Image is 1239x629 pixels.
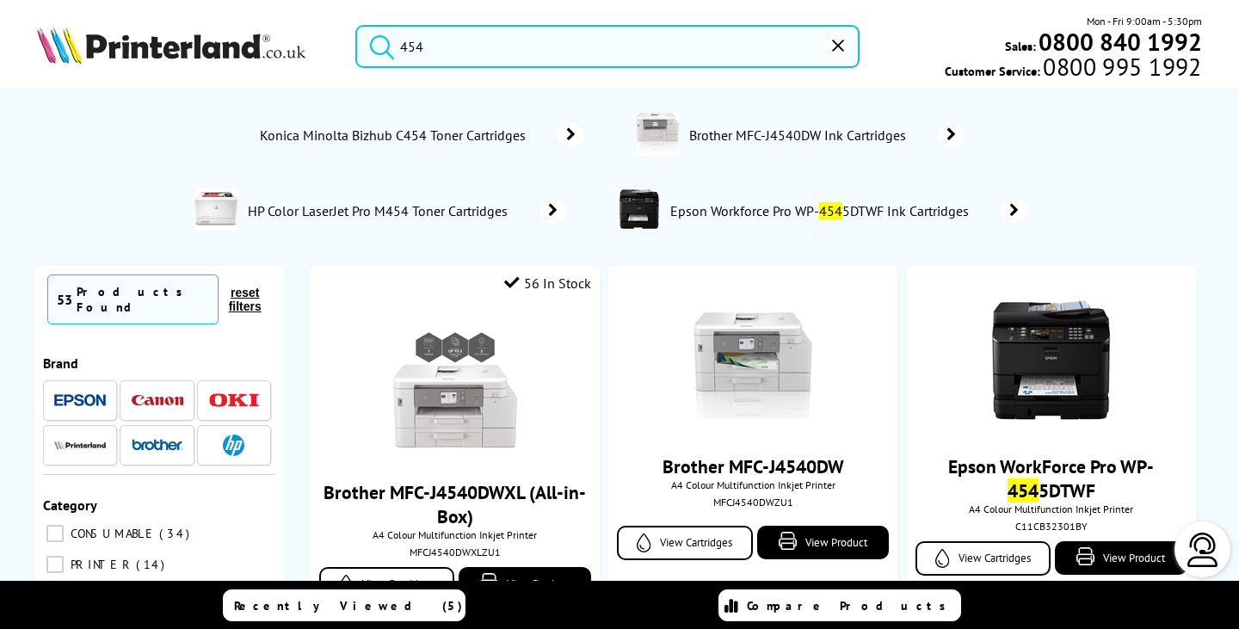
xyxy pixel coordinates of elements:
span: Epson Workforce Pro WP- 5DTWF Ink Cartridges [669,202,976,219]
div: MFCJ4540DWZU1 [621,496,885,509]
span: 34 [159,526,194,541]
input: Search produ [355,25,859,68]
span: CONSUMABLE [66,526,157,541]
img: HP [223,435,244,456]
div: C11CB32301BY [920,520,1183,533]
span: Customer Service: [945,59,1201,79]
a: Brother MFC-J4540DWXL (All-in-Box) [324,480,586,528]
button: reset filters [219,285,271,314]
span: Konica Minolta Bizhub C454 Toner Cartridges [258,126,532,144]
a: Brother MFC-J4540DW [663,454,844,478]
span: A4 Colour Multifunction Inkjet Printer [915,503,1187,515]
span: Sales: [1005,38,1036,54]
img: Printerland [54,441,106,449]
a: Recently Viewed (5) [223,589,465,621]
mark: 454 [819,202,842,219]
a: Epson Workforce Pro WP-4545DTWF Ink Cartridges [669,188,1028,234]
a: View Product [757,526,890,559]
b: 0800 840 1992 [1039,26,1202,58]
a: Printerland Logo [37,26,334,67]
a: View Cartridges [915,541,1051,576]
input: PRINTER 14 [46,556,64,573]
a: Epson WorkForce Pro WP-4545DTWF [948,454,1154,503]
span: 53 [57,291,72,308]
img: C11CB32301BY-conspage.jpg [618,188,661,231]
span: A4 Colour Multifunction Inkjet Printer [319,528,591,541]
span: PRINTER [66,557,134,572]
span: Mon - Fri 9:00am - 5:30pm [1087,13,1202,29]
a: Konica Minolta Bizhub C454 Toner Cartridges [258,123,584,147]
div: MFCJ4540DWXLZU1 [324,546,587,558]
a: View Cartridges [319,567,455,601]
span: Brand [43,355,78,372]
span: Brother MFC-J4540DW Ink Cartridges [687,126,913,144]
span: HP Color LaserJet Pro M454 Toner Cartridges [246,202,514,219]
span: 0800 995 1992 [1040,59,1201,75]
a: View Product [1055,541,1187,575]
mark: 454 [1008,478,1039,503]
img: Epson [54,394,106,407]
img: epswp4545dtwfland1.jpg [987,296,1116,425]
img: OKI [208,393,260,408]
div: 56 In Stock [504,274,591,292]
img: Brother-MFC-J4540DWXL-AIB-Small.jpg [391,322,520,451]
span: Recently Viewed (5) [234,598,463,614]
a: Brother MFC-J4540DW Ink Cartridges [687,112,965,158]
input: CONSUMABLE 34 [46,525,64,542]
img: user-headset-light.svg [1186,533,1220,567]
a: View Product [459,567,591,601]
div: Products Found [77,284,209,315]
img: MFCJ4540DWZU1-conspage.jpg [636,112,679,155]
a: Compare Products [718,589,961,621]
img: Brother [132,439,183,451]
span: 14 [136,557,169,572]
span: Category [43,496,97,514]
span: Compare Products [747,598,955,614]
a: View Cartridges [617,526,753,560]
a: 0800 840 1992 [1036,34,1202,50]
img: Brother-MFC-J4540DW-Front-Duplex-Small.jpg [688,296,817,425]
span: A4 Colour Multifunction Inkjet Printer [617,478,889,491]
img: Printerland Logo [37,26,305,64]
a: HP Color LaserJet Pro M454 Toner Cartridges [246,188,566,234]
img: Canon [132,395,183,406]
img: W1Y44A-conspage.jpg [194,188,237,231]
